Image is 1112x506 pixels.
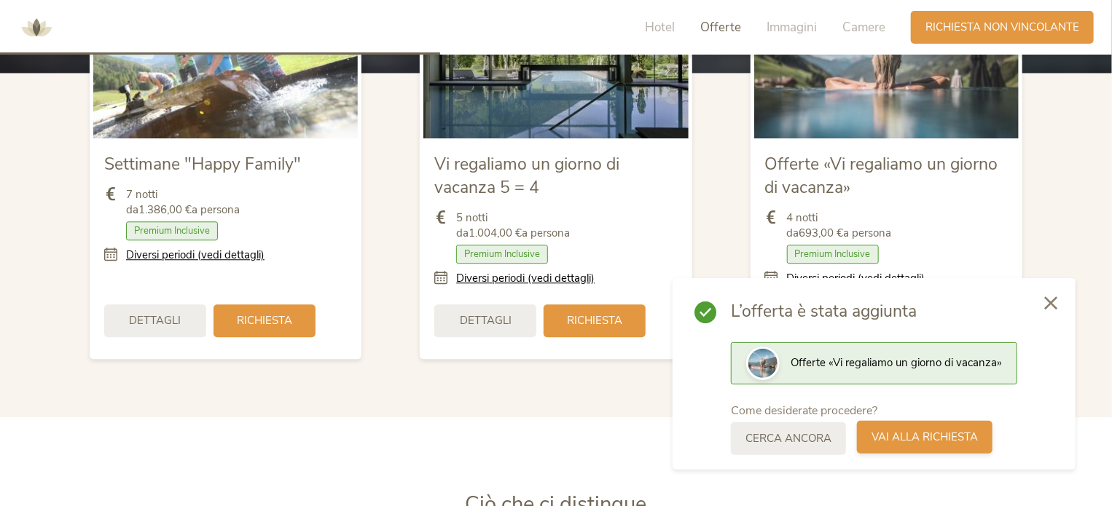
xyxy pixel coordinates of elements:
[787,245,879,264] span: Premium Inclusive
[872,430,978,445] span: Vai alla richiesta
[126,187,240,218] span: 7 notti da a persona
[842,19,885,36] span: Camere
[469,226,522,240] b: 1.004,00 €
[765,153,998,199] span: Offerte «Vi regaliamo un giorno di vacanza»
[645,19,675,36] span: Hotel
[767,19,817,36] span: Immagini
[460,313,512,328] span: Dettagli
[456,245,548,264] span: Premium Inclusive
[434,153,619,199] span: Vi regaliamo un giorno di vacanza 5 = 4
[456,271,595,286] a: Diversi periodi (vedi dettagli)
[731,300,1017,323] span: L’offerta è stata aggiunta
[799,226,844,240] b: 693,00 €
[15,6,58,50] img: AMONTI & LUNARIS Wellnessresort
[700,19,741,36] span: Offerte
[567,313,622,328] span: Richiesta
[237,313,292,328] span: Richiesta
[748,349,778,378] img: Preview
[456,210,570,241] span: 5 notti da a persona
[138,202,192,217] b: 1.386,00 €
[925,20,1079,35] span: Richiesta non vincolante
[731,403,877,419] span: Come desiderate procedere?
[745,431,831,446] span: Cerca ancora
[126,221,218,240] span: Premium Inclusive
[130,313,181,328] span: Dettagli
[104,153,301,175] span: Settimane "Happy Family"
[791,355,1002,370] span: Offerte «Vi regaliamo un giorno di vacanza»
[787,210,892,241] span: 4 notti da a persona
[126,248,265,263] a: Diversi periodi (vedi dettagli)
[15,22,58,32] a: AMONTI & LUNARIS Wellnessresort
[787,271,925,286] a: Diversi periodi (vedi dettagli)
